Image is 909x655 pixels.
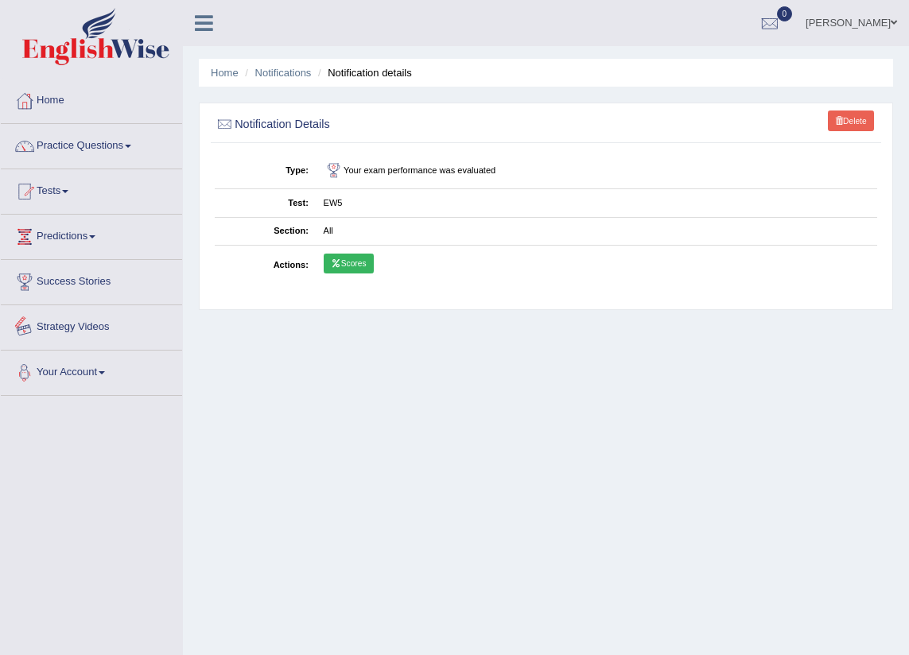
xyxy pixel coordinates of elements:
[1,351,182,390] a: Your Account
[1,215,182,254] a: Predictions
[316,217,877,245] td: All
[1,169,182,209] a: Tests
[215,153,317,189] th: Type
[316,189,877,217] td: EW5
[215,246,317,285] th: Actions
[215,189,317,217] th: Test
[255,67,312,79] a: Notifications
[211,67,239,79] a: Home
[1,124,182,164] a: Practice Questions
[314,65,412,80] li: Notification details
[828,110,874,131] a: Delete
[316,153,877,189] td: Your exam performance was evaluated
[777,6,793,21] span: 0
[215,217,317,245] th: Section
[1,260,182,300] a: Success Stories
[215,114,626,135] h2: Notification Details
[1,79,182,118] a: Home
[324,254,374,274] a: Scores
[1,305,182,345] a: Strategy Videos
